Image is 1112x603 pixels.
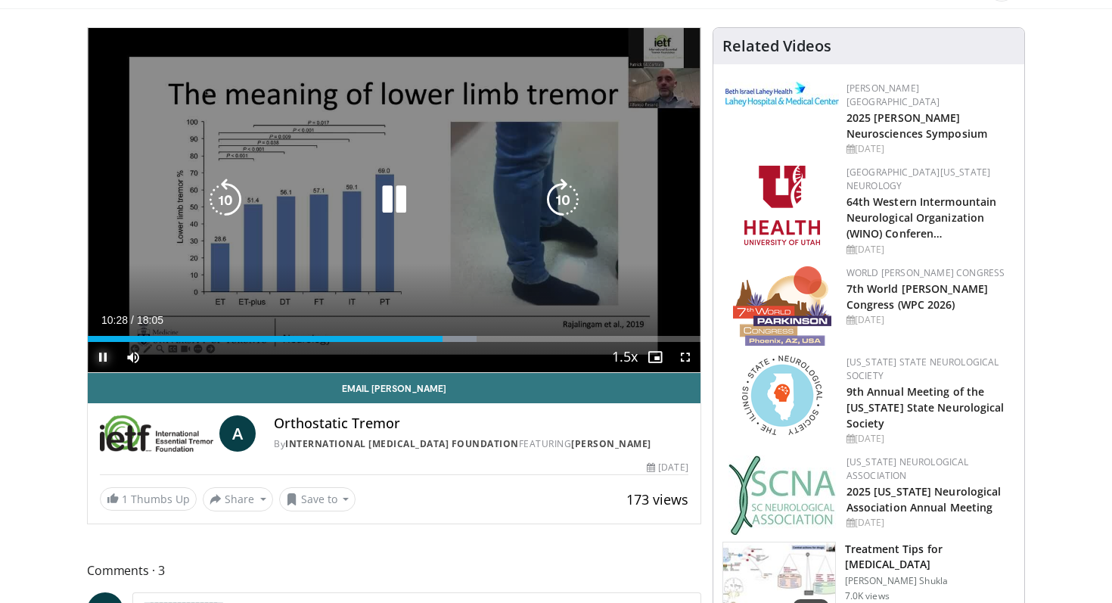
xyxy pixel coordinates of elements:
a: 2025 [US_STATE] Neurological Association Annual Meeting [846,484,1002,514]
a: [US_STATE] Neurological Association [846,455,969,482]
div: [DATE] [846,516,1012,530]
video-js: Video Player [88,28,700,373]
a: 9th Annual Meeting of the [US_STATE] State Neurological Society [846,384,1005,430]
button: Mute [118,342,148,372]
a: 7th World [PERSON_NAME] Congress (WPC 2026) [846,281,988,312]
span: 10:28 [101,314,128,326]
p: [PERSON_NAME] Shukla [845,575,1015,587]
h3: Treatment Tips for [MEDICAL_DATA] [845,542,1015,572]
a: International [MEDICAL_DATA] Foundation [285,437,519,450]
a: World [PERSON_NAME] Congress [846,266,1005,279]
h4: Related Videos [722,37,831,55]
span: Comments 3 [87,561,701,580]
span: / [131,314,134,326]
span: 18:05 [137,314,163,326]
button: Playback Rate [610,342,640,372]
div: [DATE] [846,243,1012,256]
div: [DATE] [846,313,1012,327]
span: 1 [122,492,128,506]
a: 2025 [PERSON_NAME] Neurosciences Symposium [846,110,987,141]
a: 1 Thumbs Up [100,487,197,511]
h4: Orthostatic Tremor [274,415,688,432]
p: 7.0K views [845,590,890,602]
img: 16fe1da8-a9a0-4f15-bd45-1dd1acf19c34.png.150x105_q85_autocrop_double_scale_upscale_version-0.2.png [733,266,831,346]
img: International Essential Tremor Foundation [100,415,213,452]
div: Progress Bar [88,336,700,342]
img: e7977282-282c-4444-820d-7cc2733560fd.jpg.150x105_q85_autocrop_double_scale_upscale_version-0.2.jpg [725,82,839,107]
button: Fullscreen [670,342,700,372]
a: [GEOGRAPHIC_DATA][US_STATE] Neurology [846,166,991,192]
span: 173 views [626,490,688,508]
button: Pause [88,342,118,372]
div: [DATE] [846,432,1012,446]
img: b123db18-9392-45ae-ad1d-42c3758a27aa.jpg.150x105_q85_autocrop_double_scale_upscale_version-0.2.jpg [728,455,836,535]
div: By FEATURING [274,437,688,451]
a: [PERSON_NAME][GEOGRAPHIC_DATA] [846,82,940,108]
a: [US_STATE] State Neurological Society [846,356,999,382]
a: Email [PERSON_NAME] [88,373,700,403]
a: [PERSON_NAME] [571,437,651,450]
img: 71a8b48c-8850-4916-bbdd-e2f3ccf11ef9.png.150x105_q85_autocrop_double_scale_upscale_version-0.2.png [742,356,822,435]
a: A [219,415,256,452]
div: [DATE] [647,461,688,474]
button: Save to [279,487,356,511]
a: 64th Western Intermountain Neurological Organization (WINO) Conferen… [846,194,997,241]
button: Share [203,487,273,511]
img: f6362829-b0a3-407d-a044-59546adfd345.png.150x105_q85_autocrop_double_scale_upscale_version-0.2.png [744,166,820,245]
button: Enable picture-in-picture mode [640,342,670,372]
div: [DATE] [846,142,1012,156]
